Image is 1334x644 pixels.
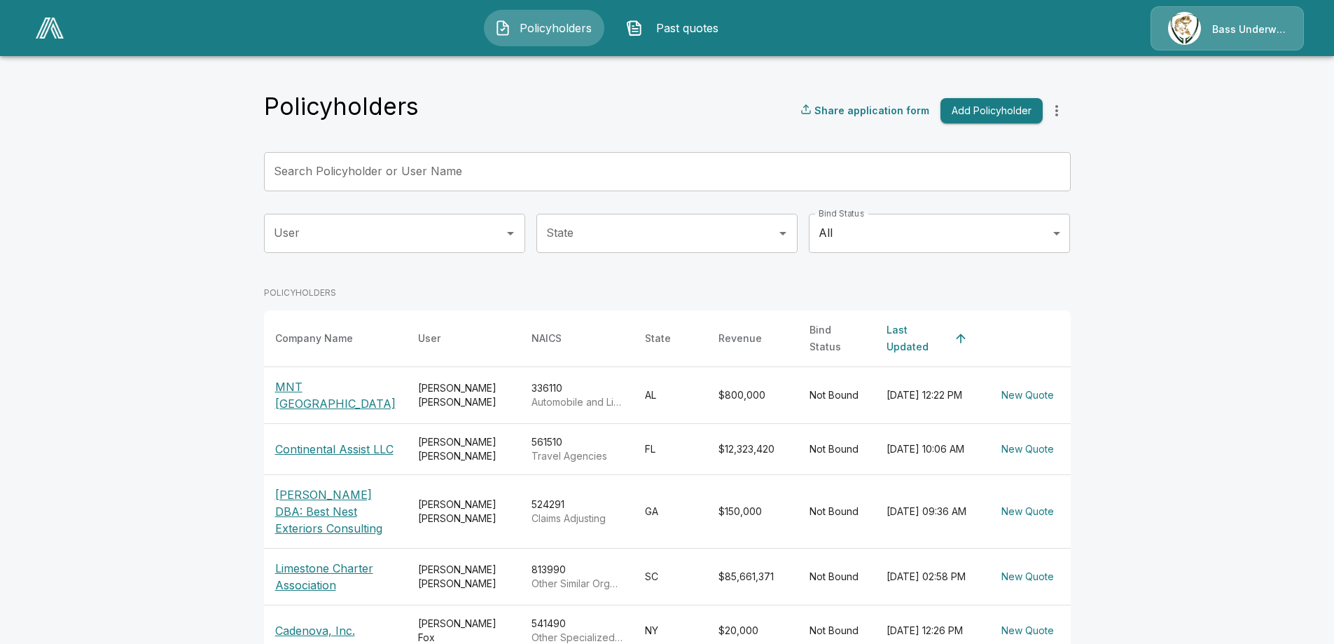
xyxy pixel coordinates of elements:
[996,383,1059,409] button: New Quote
[275,622,396,639] p: Cadenova, Inc.
[264,287,1071,299] p: POLICYHOLDERS
[275,486,396,537] p: [PERSON_NAME] DBA: Best Nest Exteriors Consulting
[531,512,623,526] p: Claims Adjusting
[531,435,623,463] div: 561510
[875,366,985,423] td: [DATE] 12:22 PM
[809,214,1070,253] div: All
[798,366,875,423] td: Not Bound
[798,548,875,605] td: Not Bound
[875,423,985,474] td: [DATE] 10:06 AM
[517,20,594,36] span: Policyholders
[531,449,623,463] p: Travel Agencies
[531,577,623,591] p: Other Similar Organizations (except Business, Professional, Labor, and Political Organizations)
[634,366,707,423] td: AL
[418,330,440,347] div: User
[484,10,604,46] button: Policyholders IconPolicyholders
[634,548,707,605] td: SC
[418,435,509,463] div: [PERSON_NAME] [PERSON_NAME]
[645,330,671,347] div: State
[996,618,1059,644] button: New Quote
[875,474,985,548] td: [DATE] 09:36 AM
[798,310,875,367] th: Bind Status
[501,224,520,243] button: Open
[707,474,798,548] td: $150,000
[264,92,419,121] h4: Policyholders
[718,330,762,347] div: Revenue
[773,224,793,243] button: Open
[707,366,798,423] td: $800,000
[418,498,509,526] div: [PERSON_NAME] [PERSON_NAME]
[648,20,725,36] span: Past quotes
[275,441,396,458] p: Continental Assist LLC
[418,381,509,409] div: [PERSON_NAME] [PERSON_NAME]
[707,423,798,474] td: $12,323,420
[626,20,643,36] img: Past quotes Icon
[996,564,1059,590] button: New Quote
[616,10,736,46] button: Past quotes IconPast quotes
[418,563,509,591] div: [PERSON_NAME] [PERSON_NAME]
[634,474,707,548] td: GA
[531,498,623,526] div: 524291
[875,548,985,605] td: [DATE] 02:58 PM
[531,330,562,347] div: NAICS
[798,423,875,474] td: Not Bound
[940,98,1043,124] button: Add Policyholder
[531,563,623,591] div: 813990
[819,207,864,219] label: Bind Status
[935,98,1043,124] a: Add Policyholder
[798,474,875,548] td: Not Bound
[887,322,948,355] div: Last Updated
[36,18,64,39] img: AA Logo
[996,499,1059,525] button: New Quote
[275,560,396,594] p: Limestone Charter Association
[634,423,707,474] td: FL
[707,548,798,605] td: $85,661,371
[996,437,1059,463] button: New Quote
[531,381,623,409] div: 336110
[275,378,396,412] p: MNT [GEOGRAPHIC_DATA]
[531,395,623,409] p: Automobile and Light Duty Motor Vehicle Manufacturing
[494,20,511,36] img: Policyholders Icon
[1043,97,1071,125] button: more
[275,330,353,347] div: Company Name
[814,103,929,118] p: Share application form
